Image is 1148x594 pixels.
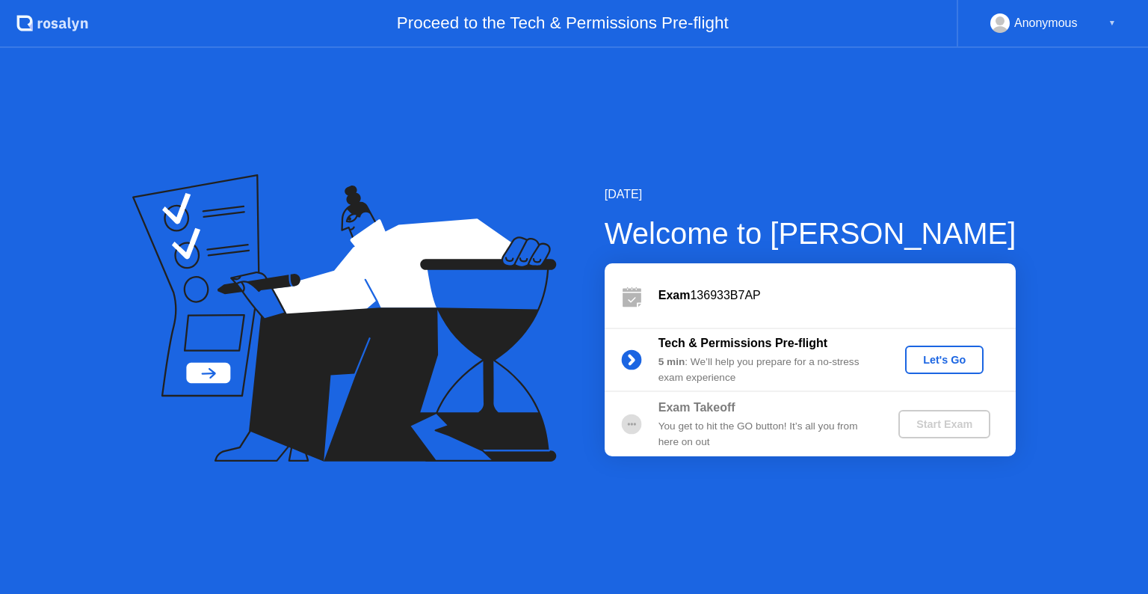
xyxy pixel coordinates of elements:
div: Let's Go [911,354,978,366]
div: [DATE] [605,186,1016,203]
button: Let's Go [905,346,984,374]
div: Welcome to [PERSON_NAME] [605,211,1016,256]
div: You get to hit the GO button! It’s all you from here on out [658,419,874,450]
div: Anonymous [1014,13,1078,33]
div: 136933B7AP [658,287,1016,304]
b: Exam Takeoff [658,401,735,414]
div: ▼ [1108,13,1116,33]
div: Start Exam [904,418,984,430]
b: Tech & Permissions Pre-flight [658,337,827,349]
button: Start Exam [898,410,990,438]
b: 5 min [658,356,685,367]
div: : We’ll help you prepare for a no-stress exam experience [658,355,874,385]
b: Exam [658,289,691,301]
